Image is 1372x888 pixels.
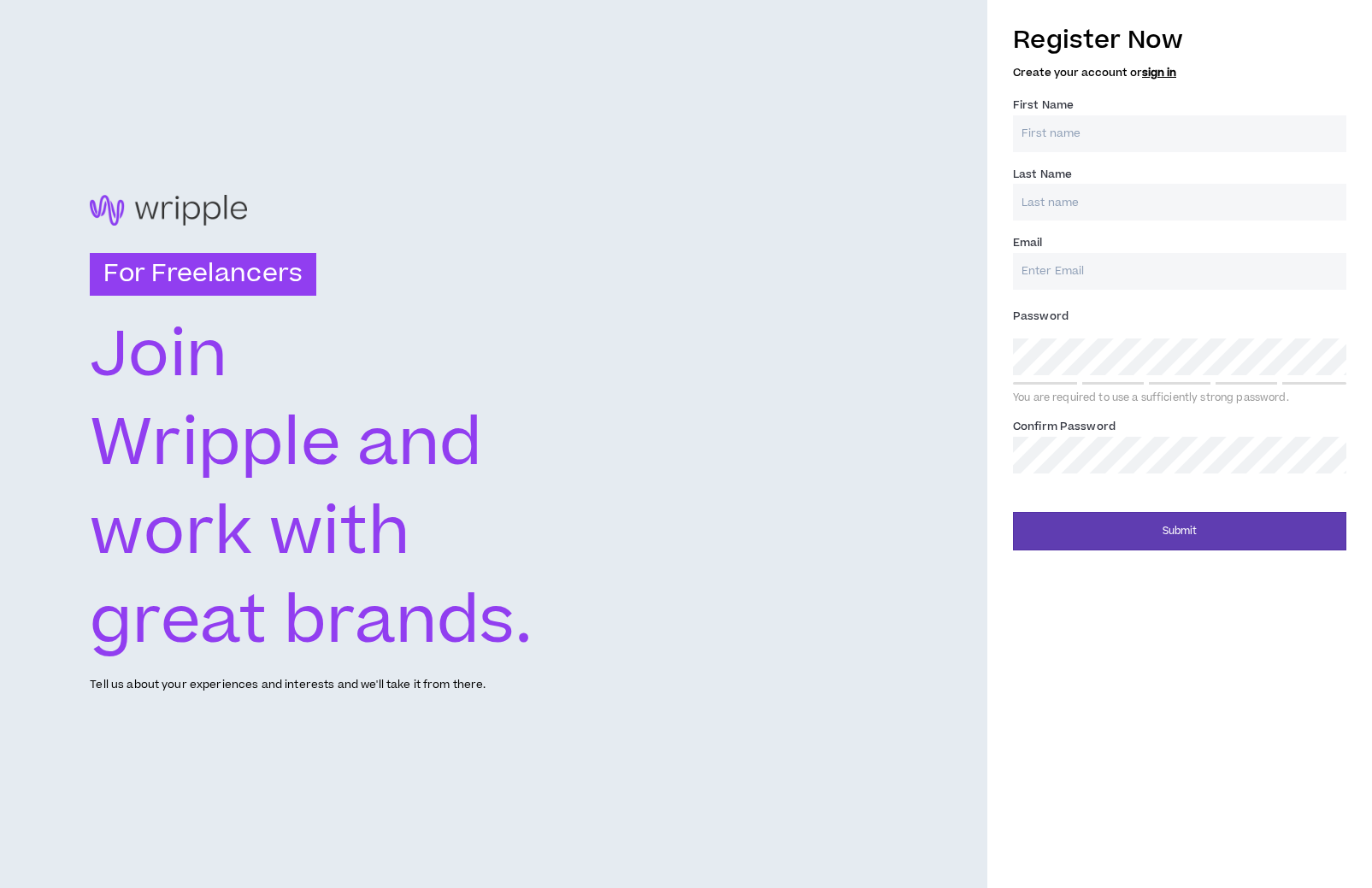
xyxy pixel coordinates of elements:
h5: Create your account or [1013,67,1346,79]
text: Wripple and [90,398,482,491]
label: Confirm Password [1013,413,1116,440]
input: Enter Email [1013,253,1346,290]
p: Tell us about your experiences and interests and we'll take it from there. [90,677,486,693]
text: work with [90,487,410,579]
text: great brands. [90,576,532,668]
label: Email [1013,229,1043,256]
h3: For Freelancers [90,253,316,296]
label: First Name [1013,91,1074,119]
div: You are required to use a sufficiently strong password. [1013,391,1346,405]
button: Submit [1013,512,1346,550]
h3: Register Now [1013,22,1346,58]
input: Last name [1013,184,1346,221]
text: Join [90,309,229,402]
a: sign in [1142,65,1176,80]
label: Last Name [1013,161,1072,188]
input: First name [1013,115,1346,152]
span: Password [1013,309,1069,324]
